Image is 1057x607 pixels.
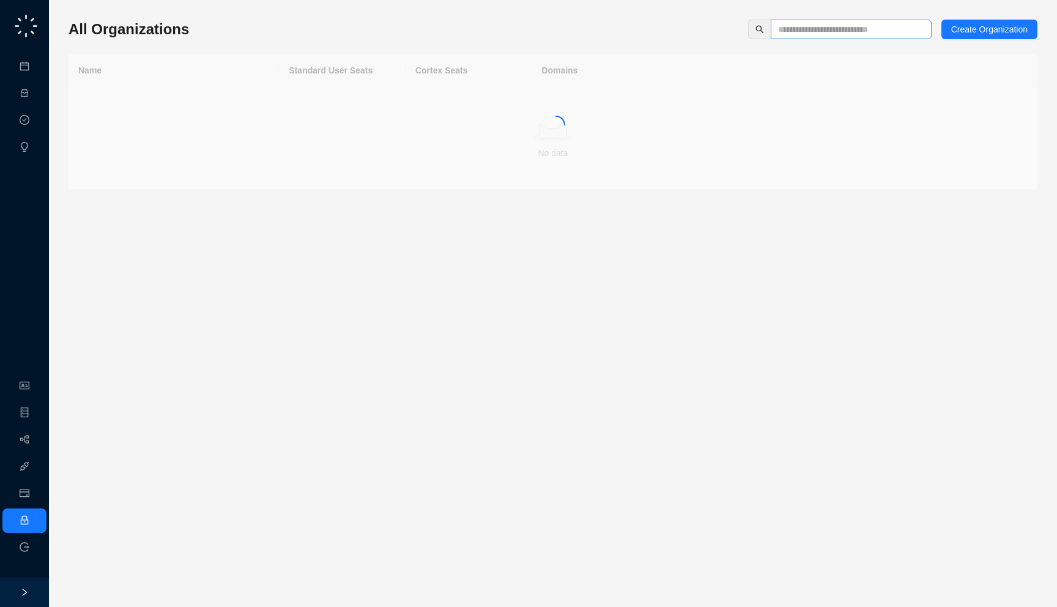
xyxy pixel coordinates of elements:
[20,588,29,597] span: right
[951,23,1028,36] span: Create Organization
[755,25,764,34] span: search
[69,20,189,39] h3: All Organizations
[941,20,1037,39] button: Create Organization
[12,12,40,40] img: logo-small-C4UdH2pc.png
[20,542,29,552] span: logout
[546,115,566,135] span: loading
